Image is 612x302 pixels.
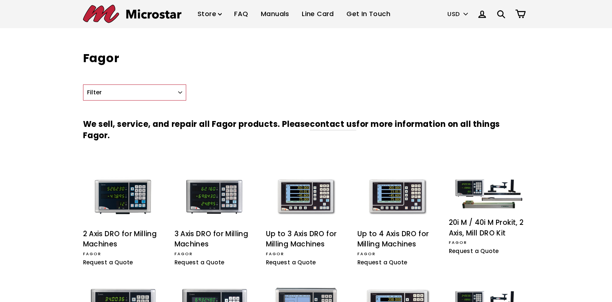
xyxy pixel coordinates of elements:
[255,3,295,25] a: Manuals
[357,172,438,269] a: Up to 4 Axis DRO for Milling Machines Up to 4 Axis DRO for Milling Machines Fagor Request a Quote
[266,172,346,269] a: Up to 3 Axis DRO for Milling Machines Up to 3 Axis DRO for Milling Machines Fagor Request a Quote
[83,172,164,269] a: 2 Axis DRO for Milling Machines 2 Axis DRO for Milling Machines Fagor Request a Quote
[83,229,164,250] div: 2 Axis DRO for Milling Machines
[83,108,529,152] h3: We sell, service, and repair all Fagor products. Please for more information on all things Fagor.
[83,5,181,23] img: Microstar Electronics
[174,258,225,266] span: Request a Quote
[174,251,255,257] div: Fagor
[229,3,254,25] a: FAQ
[266,229,346,250] div: Up to 3 Axis DRO for Milling Machines
[174,229,255,250] div: 3 Axis DRO for Milling Machines
[357,251,438,257] div: Fagor
[85,172,161,223] img: 2 Axis DRO for Milling Machines
[83,258,133,266] span: Request a Quote
[451,172,527,212] img: 20i M / 40i M Prokit, 2 Axis, Mill DRO Kit
[83,50,529,67] h1: Fagor
[449,247,499,255] span: Request a Quote
[449,172,529,258] a: 20i M / 40i M Prokit, 2 Axis, Mill DRO Kit 20i M / 40i M Prokit, 2 Axis, Mill DRO Kit Fagor Reque...
[359,172,436,223] img: Up to 4 Axis DRO for Milling Machines
[266,258,316,266] span: Request a Quote
[357,229,438,250] div: Up to 4 Axis DRO for Milling Machines
[310,118,357,131] a: contact us
[449,218,529,238] div: 20i M / 40i M Prokit, 2 Axis, Mill DRO Kit
[83,251,164,257] div: Fagor
[176,172,253,223] img: 3 Axis DRO for Milling Machines
[174,172,255,269] a: 3 Axis DRO for Milling Machines 3 Axis DRO for Milling Machines Fagor Request a Quote
[268,172,344,223] img: Up to 3 Axis DRO for Milling Machines
[296,3,339,25] a: Line Card
[341,3,396,25] a: Get In Touch
[449,239,529,246] div: Fagor
[192,3,227,25] a: Store
[192,3,396,25] ul: Primary
[357,258,408,266] span: Request a Quote
[266,251,346,257] div: Fagor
